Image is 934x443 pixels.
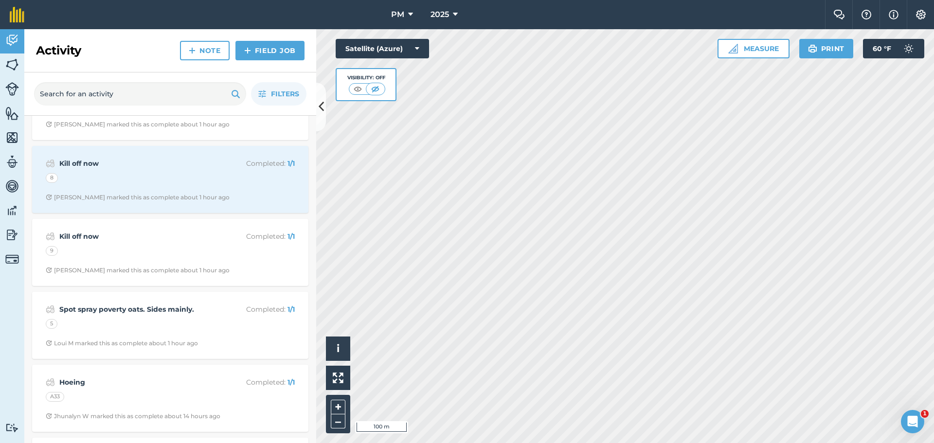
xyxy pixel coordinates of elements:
div: 5 [46,319,57,329]
img: Clock with arrow pointing clockwise [46,340,52,346]
p: Completed : [217,377,295,388]
div: [PERSON_NAME] marked this as complete about 1 hour ago [46,266,230,274]
button: Filters [251,82,306,106]
p: Completed : [217,158,295,169]
button: Measure [718,39,790,58]
img: svg+xml;base64,PD94bWwgdmVyc2lvbj0iMS4wIiBlbmNvZGluZz0idXRmLTgiPz4KPCEtLSBHZW5lcmF0b3I6IEFkb2JlIE... [5,155,19,169]
img: svg+xml;base64,PHN2ZyB4bWxucz0iaHR0cDovL3d3dy53My5vcmcvMjAwMC9zdmciIHdpZHRoPSI1NiIgaGVpZ2h0PSI2MC... [5,57,19,72]
a: Note [180,41,230,60]
strong: Hoeing [59,377,214,388]
a: Spot spray poverty oats. Sides mainly.Completed: 1/15Clock with arrow pointing clockwiseLoui M ma... [38,298,303,353]
img: Clock with arrow pointing clockwise [46,194,52,200]
button: Satellite (Azure) [336,39,429,58]
strong: 1 / 1 [287,159,295,168]
button: – [331,414,345,428]
img: Clock with arrow pointing clockwise [46,121,52,127]
img: svg+xml;base64,PD94bWwgdmVyc2lvbj0iMS4wIiBlbmNvZGluZz0idXRmLTgiPz4KPCEtLSBHZW5lcmF0b3I6IEFkb2JlIE... [5,33,19,48]
img: svg+xml;base64,PD94bWwgdmVyc2lvbj0iMS4wIiBlbmNvZGluZz0idXRmLTgiPz4KPCEtLSBHZW5lcmF0b3I6IEFkb2JlIE... [5,228,19,242]
span: Filters [271,89,299,99]
strong: Kill off now [59,158,214,169]
button: 60 °F [863,39,924,58]
img: svg+xml;base64,PD94bWwgdmVyc2lvbj0iMS4wIiBlbmNvZGluZz0idXRmLTgiPz4KPCEtLSBHZW5lcmF0b3I6IEFkb2JlIE... [5,252,19,266]
div: Visibility: Off [347,74,385,82]
img: A cog icon [915,10,927,19]
div: 8 [46,173,58,183]
a: Kill off nowCompleted: 1/19Clock with arrow pointing clockwise[PERSON_NAME] marked this as comple... [38,225,303,280]
div: A33 [46,392,64,402]
img: Ruler icon [728,44,738,53]
img: svg+xml;base64,PHN2ZyB4bWxucz0iaHR0cDovL3d3dy53My5vcmcvMjAwMC9zdmciIHdpZHRoPSIxNCIgaGVpZ2h0PSIyNC... [189,45,196,56]
span: 60 ° F [873,39,891,58]
img: Clock with arrow pointing clockwise [46,413,52,419]
strong: Kill off now [59,231,214,242]
img: svg+xml;base64,PHN2ZyB4bWxucz0iaHR0cDovL3d3dy53My5vcmcvMjAwMC9zdmciIHdpZHRoPSIxNCIgaGVpZ2h0PSIyNC... [244,45,251,56]
img: fieldmargin Logo [10,7,24,22]
span: i [337,342,340,354]
strong: 1 / 1 [287,232,295,241]
img: A question mark icon [861,10,872,19]
img: svg+xml;base64,PHN2ZyB4bWxucz0iaHR0cDovL3d3dy53My5vcmcvMjAwMC9zdmciIHdpZHRoPSI1NiIgaGVpZ2h0PSI2MC... [5,106,19,121]
input: Search for an activity [34,82,246,106]
button: i [326,337,350,361]
img: Four arrows, one pointing top left, one top right, one bottom right and the last bottom left [333,372,343,383]
span: 1 [921,410,929,418]
img: svg+xml;base64,PHN2ZyB4bWxucz0iaHR0cDovL3d3dy53My5vcmcvMjAwMC9zdmciIHdpZHRoPSI1MCIgaGVpZ2h0PSI0MC... [369,84,381,94]
img: svg+xml;base64,PHN2ZyB4bWxucz0iaHR0cDovL3d3dy53My5vcmcvMjAwMC9zdmciIHdpZHRoPSIxNyIgaGVpZ2h0PSIxNy... [889,9,898,20]
img: Clock with arrow pointing clockwise [46,267,52,273]
img: svg+xml;base64,PD94bWwgdmVyc2lvbj0iMS4wIiBlbmNvZGluZz0idXRmLTgiPz4KPCEtLSBHZW5lcmF0b3I6IEFkb2JlIE... [899,39,918,58]
img: svg+xml;base64,PD94bWwgdmVyc2lvbj0iMS4wIiBlbmNvZGluZz0idXRmLTgiPz4KPCEtLSBHZW5lcmF0b3I6IEFkb2JlIE... [46,303,55,315]
button: + [331,400,345,414]
a: Kill off nowCompleted: 1/18Clock with arrow pointing clockwise[PERSON_NAME] marked this as comple... [38,152,303,207]
strong: 1 / 1 [287,305,295,314]
button: Print [799,39,854,58]
div: 9 [46,246,58,256]
a: HoeingCompleted: 1/1A33Clock with arrow pointing clockwiseJhunalyn W marked this as complete abou... [38,371,303,426]
p: Completed : [217,231,295,242]
img: svg+xml;base64,PD94bWwgdmVyc2lvbj0iMS4wIiBlbmNvZGluZz0idXRmLTgiPz4KPCEtLSBHZW5lcmF0b3I6IEFkb2JlIE... [5,423,19,432]
a: Field Job [235,41,305,60]
div: Jhunalyn W marked this as complete about 14 hours ago [46,412,220,420]
img: svg+xml;base64,PD94bWwgdmVyc2lvbj0iMS4wIiBlbmNvZGluZz0idXRmLTgiPz4KPCEtLSBHZW5lcmF0b3I6IEFkb2JlIE... [46,376,55,388]
h2: Activity [36,43,81,58]
div: [PERSON_NAME] marked this as complete about 1 hour ago [46,121,230,128]
img: svg+xml;base64,PD94bWwgdmVyc2lvbj0iMS4wIiBlbmNvZGluZz0idXRmLTgiPz4KPCEtLSBHZW5lcmF0b3I6IEFkb2JlIE... [46,230,55,242]
img: svg+xml;base64,PD94bWwgdmVyc2lvbj0iMS4wIiBlbmNvZGluZz0idXRmLTgiPz4KPCEtLSBHZW5lcmF0b3I6IEFkb2JlIE... [46,158,55,169]
img: svg+xml;base64,PHN2ZyB4bWxucz0iaHR0cDovL3d3dy53My5vcmcvMjAwMC9zdmciIHdpZHRoPSI1MCIgaGVpZ2h0PSI0MC... [352,84,364,94]
img: svg+xml;base64,PHN2ZyB4bWxucz0iaHR0cDovL3d3dy53My5vcmcvMjAwMC9zdmciIHdpZHRoPSIxOSIgaGVpZ2h0PSIyNC... [231,88,240,100]
img: Two speech bubbles overlapping with the left bubble in the forefront [833,10,845,19]
img: svg+xml;base64,PHN2ZyB4bWxucz0iaHR0cDovL3d3dy53My5vcmcvMjAwMC9zdmciIHdpZHRoPSI1NiIgaGVpZ2h0PSI2MC... [5,130,19,145]
strong: 1 / 1 [287,378,295,387]
span: PM [391,9,404,20]
iframe: Intercom live chat [901,410,924,433]
div: Loui M marked this as complete about 1 hour ago [46,339,198,347]
span: 2025 [431,9,449,20]
strong: Spot spray poverty oats. Sides mainly. [59,304,214,315]
img: svg+xml;base64,PD94bWwgdmVyc2lvbj0iMS4wIiBlbmNvZGluZz0idXRmLTgiPz4KPCEtLSBHZW5lcmF0b3I6IEFkb2JlIE... [5,203,19,218]
img: svg+xml;base64,PD94bWwgdmVyc2lvbj0iMS4wIiBlbmNvZGluZz0idXRmLTgiPz4KPCEtLSBHZW5lcmF0b3I6IEFkb2JlIE... [5,179,19,194]
img: svg+xml;base64,PD94bWwgdmVyc2lvbj0iMS4wIiBlbmNvZGluZz0idXRmLTgiPz4KPCEtLSBHZW5lcmF0b3I6IEFkb2JlIE... [5,82,19,96]
img: svg+xml;base64,PHN2ZyB4bWxucz0iaHR0cDovL3d3dy53My5vcmcvMjAwMC9zdmciIHdpZHRoPSIxOSIgaGVpZ2h0PSIyNC... [808,43,817,54]
p: Completed : [217,304,295,315]
div: [PERSON_NAME] marked this as complete about 1 hour ago [46,194,230,201]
